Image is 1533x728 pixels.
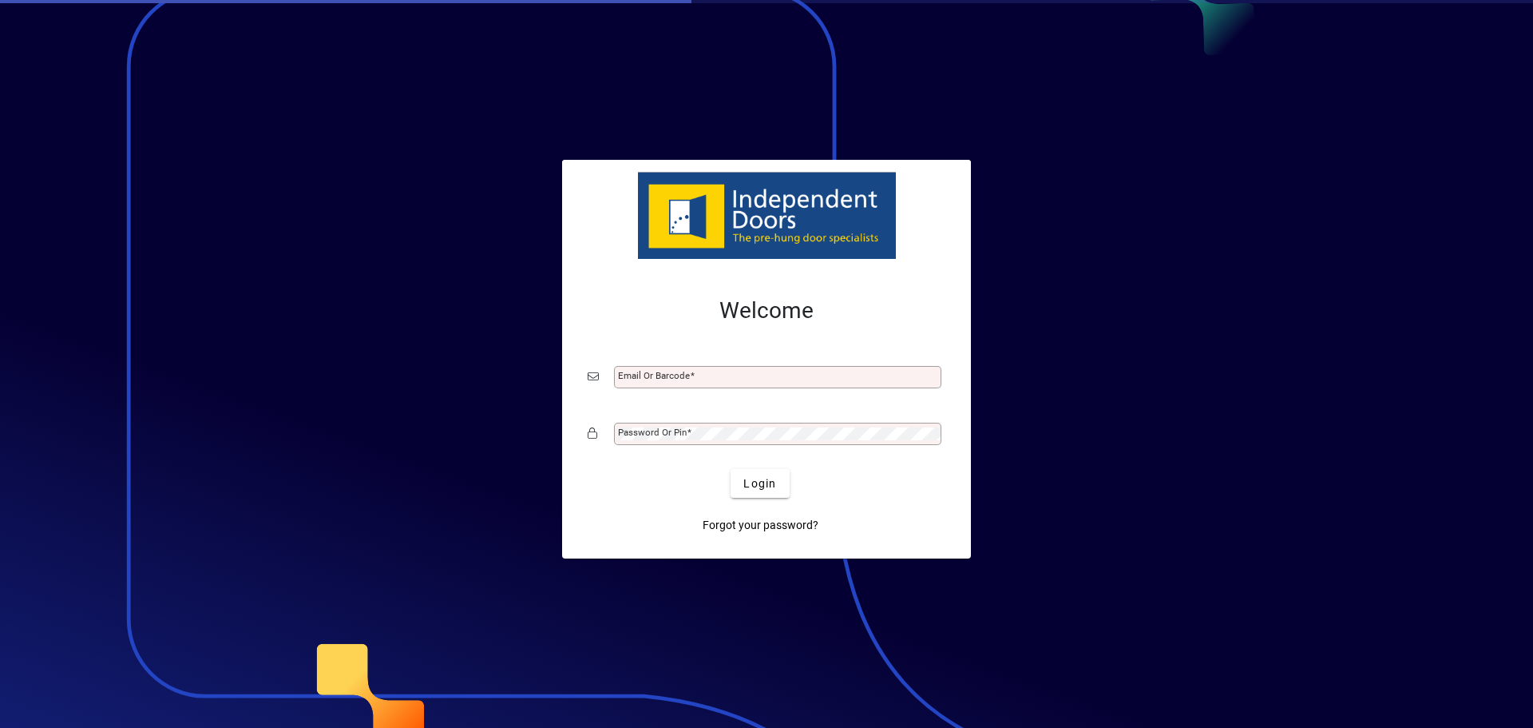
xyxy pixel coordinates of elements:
mat-label: Password or Pin [618,427,687,438]
span: Login [743,475,776,492]
span: Forgot your password? [703,517,818,534]
button: Login [731,469,789,498]
h2: Welcome [588,297,945,324]
mat-label: Email or Barcode [618,370,690,381]
a: Forgot your password? [696,511,825,539]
